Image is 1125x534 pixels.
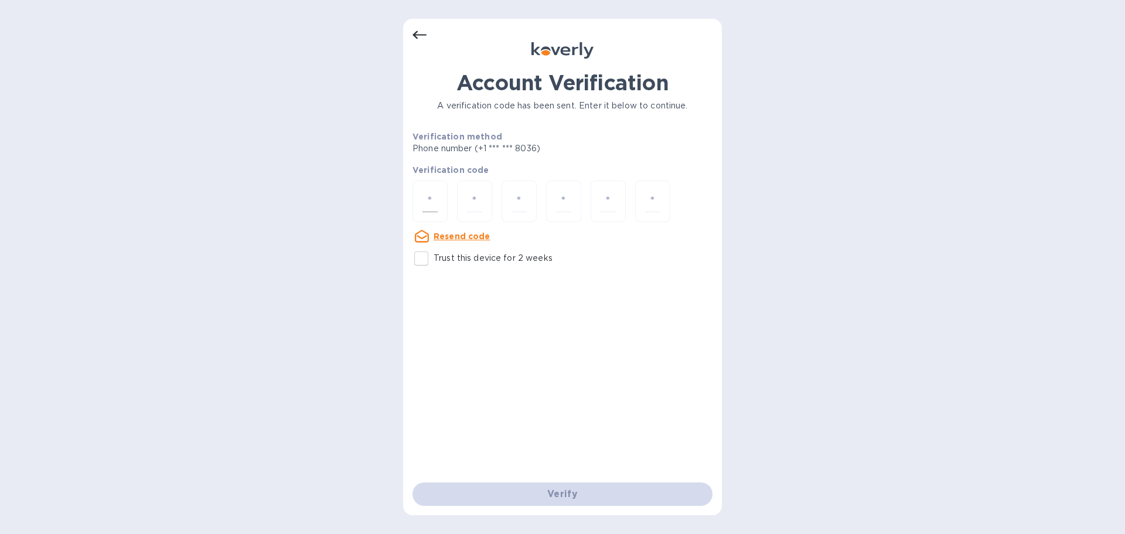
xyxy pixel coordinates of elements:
p: Verification code [412,164,712,176]
b: Verification method [412,132,502,141]
p: Trust this device for 2 weeks [434,252,553,264]
u: Resend code [434,232,490,241]
p: A verification code has been sent. Enter it below to continue. [412,100,712,112]
p: Phone number (+1 *** *** 8036) [412,142,630,155]
h1: Account Verification [412,70,712,95]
